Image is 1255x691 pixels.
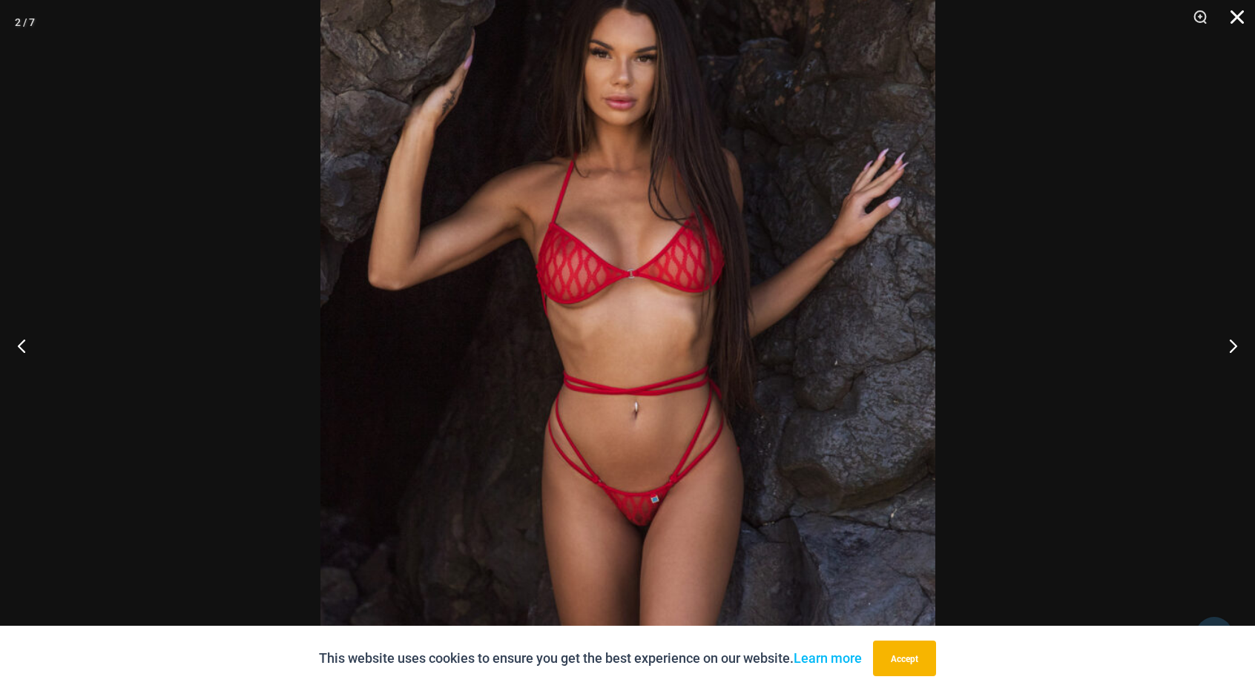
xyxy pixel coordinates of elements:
[873,641,936,676] button: Accept
[15,11,35,33] div: 2 / 7
[319,647,862,669] p: This website uses cookies to ensure you get the best experience on our website.
[794,650,862,666] a: Learn more
[1199,308,1255,383] button: Next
